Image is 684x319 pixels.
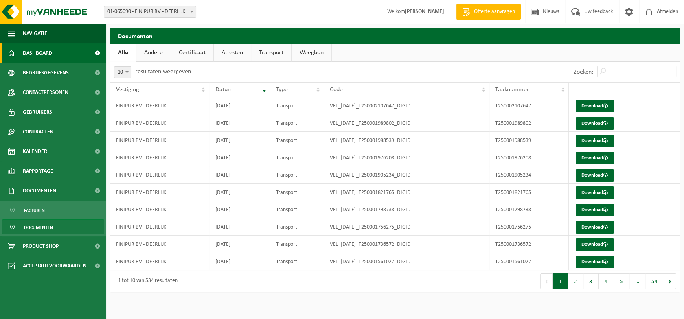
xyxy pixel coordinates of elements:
td: Transport [270,132,324,149]
td: Transport [270,253,324,270]
td: VEL_[DATE]_T250001821765_DIGID [324,184,490,201]
a: Andere [136,44,171,62]
td: FINIPUR BV - DEERLIJK [110,97,209,114]
a: Attesten [214,44,251,62]
td: FINIPUR BV - DEERLIJK [110,253,209,270]
td: T250001989802 [489,114,569,132]
span: Acceptatievoorwaarden [23,256,86,276]
td: T250001988539 [489,132,569,149]
td: Transport [270,184,324,201]
span: Datum [215,87,232,93]
span: Taaknummer [495,87,529,93]
a: Download [576,100,614,112]
td: [DATE] [209,166,270,184]
td: T250001798738 [489,201,569,218]
td: FINIPUR BV - DEERLIJK [110,149,209,166]
button: 2 [568,273,583,289]
td: Transport [270,97,324,114]
a: Download [576,186,614,199]
label: Zoeken: [574,69,593,75]
td: VEL_[DATE]_T250001798738_DIGID [324,201,490,218]
span: Gebruikers [23,102,52,122]
td: [DATE] [209,201,270,218]
td: T250002107647 [489,97,569,114]
td: FINIPUR BV - DEERLIJK [110,184,209,201]
td: FINIPUR BV - DEERLIJK [110,114,209,132]
span: Code [330,87,343,93]
td: [DATE] [209,253,270,270]
td: FINIPUR BV - DEERLIJK [110,218,209,236]
span: Bedrijfsgegevens [23,63,69,83]
strong: [PERSON_NAME] [405,9,444,15]
button: 5 [614,273,629,289]
td: FINIPUR BV - DEERLIJK [110,166,209,184]
td: VEL_[DATE]_T250001988539_DIGID [324,132,490,149]
span: Dashboard [23,43,52,63]
a: Download [576,169,614,182]
a: Certificaat [171,44,213,62]
td: T250001821765 [489,184,569,201]
td: VEL_[DATE]_T250001976208_DIGID [324,149,490,166]
div: 1 tot 10 van 534 resultaten [114,274,178,288]
a: Download [576,221,614,234]
td: T250001976208 [489,149,569,166]
td: Transport [270,149,324,166]
a: Transport [251,44,291,62]
span: … [629,273,645,289]
span: 01-065090 - FINIPUR BV - DEERLIJK [104,6,196,17]
button: 4 [599,273,614,289]
td: FINIPUR BV - DEERLIJK [110,132,209,149]
td: [DATE] [209,218,270,236]
td: VEL_[DATE]_T250001905234_DIGID [324,166,490,184]
td: [DATE] [209,184,270,201]
td: [DATE] [209,132,270,149]
td: VEL_[DATE]_T250001736572_DIGID [324,236,490,253]
h2: Documenten [110,28,680,43]
td: FINIPUR BV - DEERLIJK [110,236,209,253]
label: resultaten weergeven [135,68,191,75]
a: Alle [110,44,136,62]
span: 01-065090 - FINIPUR BV - DEERLIJK [104,6,196,18]
a: Download [576,117,614,130]
td: T250001561027 [489,253,569,270]
button: 1 [553,273,568,289]
a: Download [576,204,614,216]
span: Documenten [23,181,56,201]
td: FINIPUR BV - DEERLIJK [110,201,209,218]
span: Vestiging [116,87,139,93]
span: Type [276,87,288,93]
td: Transport [270,201,324,218]
td: VEL_[DATE]_T250001561027_DIGID [324,253,490,270]
span: Contactpersonen [23,83,68,102]
td: Transport [270,218,324,236]
a: Weegbon [292,44,331,62]
a: Download [576,152,614,164]
td: T250001756275 [489,218,569,236]
td: Transport [270,236,324,253]
td: VEL_[DATE]_T250001756275_DIGID [324,218,490,236]
span: 10 [114,66,131,78]
span: Navigatie [23,24,47,43]
span: Contracten [23,122,53,142]
a: Download [576,135,614,147]
span: Product Shop [23,236,59,256]
td: [DATE] [209,236,270,253]
td: VEL_[DATE]_T250002107647_DIGID [324,97,490,114]
span: 10 [114,67,131,78]
a: Download [576,238,614,251]
button: 3 [583,273,599,289]
span: Rapportage [23,161,53,181]
td: T250001905234 [489,166,569,184]
td: Transport [270,166,324,184]
td: T250001736572 [489,236,569,253]
td: [DATE] [209,149,270,166]
td: Transport [270,114,324,132]
a: Facturen [2,203,104,218]
span: Kalender [23,142,47,161]
span: Documenten [24,220,53,235]
td: VEL_[DATE]_T250001989802_DIGID [324,114,490,132]
a: Documenten [2,219,104,234]
td: [DATE] [209,97,270,114]
a: Download [576,256,614,268]
button: Next [664,273,676,289]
